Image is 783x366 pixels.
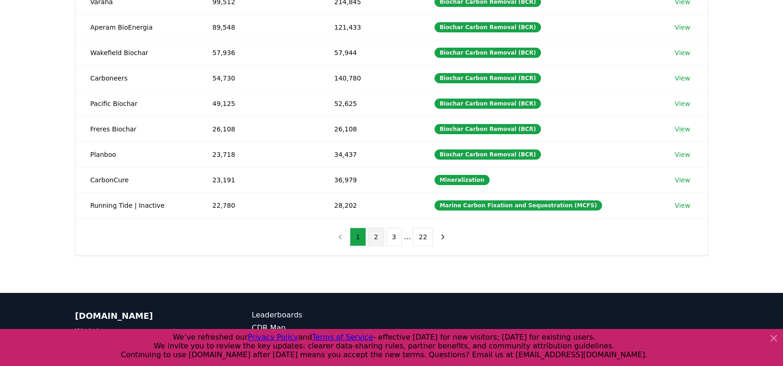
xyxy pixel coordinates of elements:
td: 49,125 [198,91,319,116]
button: 2 [368,228,384,246]
div: Marine Carbon Fixation and Sequestration (MCFS) [435,200,602,211]
td: 26,108 [319,116,420,142]
td: Planboo [75,142,198,167]
td: 23,191 [198,167,319,192]
li: ... [404,231,411,242]
a: View [675,99,690,108]
div: Biochar Carbon Removal (BCR) [435,22,541,32]
td: Aperam BioEnergia [75,14,198,40]
td: 26,108 [198,116,319,142]
td: 28,202 [319,192,420,218]
td: Freres Biochar [75,116,198,142]
a: View [675,74,690,83]
td: 57,936 [198,40,319,65]
div: Mineralization [435,175,490,185]
div: Biochar Carbon Removal (BCR) [435,124,541,134]
p: We bring to the durable carbon removal market [75,326,215,360]
a: Leaderboards [252,310,391,321]
div: Biochar Carbon Removal (BCR) [435,73,541,83]
td: 34,437 [319,142,420,167]
td: Carboneers [75,65,198,91]
div: Biochar Carbon Removal (BCR) [435,99,541,109]
td: 22,780 [198,192,319,218]
div: Biochar Carbon Removal (BCR) [435,149,541,160]
button: 3 [386,228,402,246]
a: CDR Map [252,323,391,334]
td: Running Tide | Inactive [75,192,198,218]
button: 22 [413,228,433,246]
a: View [675,124,690,134]
td: Wakefield Biochar [75,40,198,65]
td: CarbonCure [75,167,198,192]
td: 54,730 [198,65,319,91]
td: 121,433 [319,14,420,40]
a: View [675,48,690,57]
td: Pacific Biochar [75,91,198,116]
div: Biochar Carbon Removal (BCR) [435,48,541,58]
p: [DOMAIN_NAME] [75,310,215,323]
a: View [675,150,690,159]
td: 23,718 [198,142,319,167]
td: 140,780 [319,65,420,91]
button: next page [435,228,451,246]
button: 1 [350,228,366,246]
span: transparency and accountability [75,327,175,347]
td: 52,625 [319,91,420,116]
a: View [675,175,690,185]
a: View [675,201,690,210]
a: View [675,23,690,32]
td: 57,944 [319,40,420,65]
td: 89,548 [198,14,319,40]
td: 36,979 [319,167,420,192]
